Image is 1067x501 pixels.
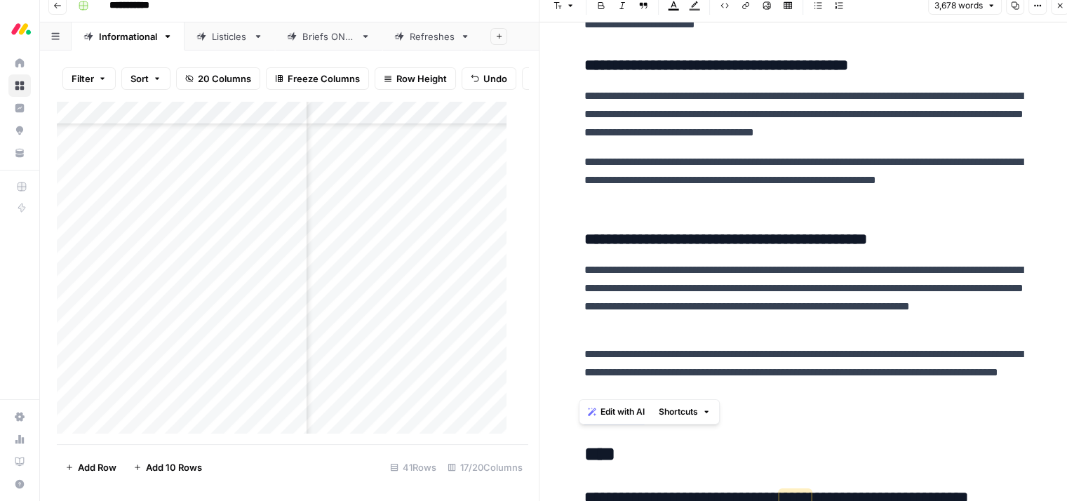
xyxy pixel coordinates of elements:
button: 20 Columns [176,67,260,90]
a: Usage [8,428,31,450]
button: Edit with AI [582,403,650,421]
div: 41 Rows [384,456,442,479]
button: Help + Support [8,473,31,495]
span: Freeze Columns [288,72,360,86]
button: Add 10 Rows [125,456,210,479]
div: Informational [99,29,157,44]
span: Undo [483,72,507,86]
button: Filter [62,67,116,90]
a: Settings [8,406,31,428]
img: Monday.com Logo [8,16,34,41]
a: Briefs ONLY [275,22,382,51]
button: Add Row [57,456,125,479]
button: Freeze Columns [266,67,369,90]
span: Edit with AI [600,406,645,418]
span: Shortcuts [659,406,698,418]
button: Row Height [375,67,456,90]
button: Sort [121,67,170,90]
button: Workspace: Monday.com [8,11,31,46]
a: Browse [8,74,31,97]
button: Shortcuts [653,403,716,421]
a: Informational [72,22,184,51]
a: Refreshes [382,22,482,51]
span: 20 Columns [198,72,251,86]
div: Briefs ONLY [302,29,355,44]
div: Listicles [212,29,248,44]
button: Undo [462,67,516,90]
span: Row Height [396,72,447,86]
a: Learning Hub [8,450,31,473]
a: Opportunities [8,119,31,142]
span: Add 10 Rows [146,460,202,474]
span: Filter [72,72,94,86]
span: Sort [130,72,149,86]
div: 17/20 Columns [442,456,528,479]
a: Your Data [8,142,31,164]
a: Home [8,52,31,74]
span: Add Row [78,460,116,474]
a: Listicles [184,22,275,51]
a: Insights [8,97,31,119]
div: Refreshes [410,29,455,44]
